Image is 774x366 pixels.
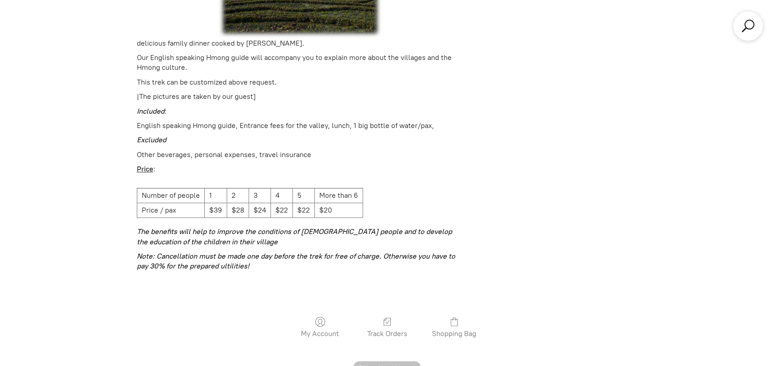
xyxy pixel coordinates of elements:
[249,188,271,203] td: 3
[204,188,227,203] td: 1
[137,150,464,160] p: Other beverages, personal expenses, travel insurance
[296,316,343,338] a: My Account
[249,203,271,217] td: $24
[137,203,204,217] td: Price / pax
[204,203,227,217] td: $39
[137,252,455,270] em: ote: Cancellation must be made one day before the trek for free of charge. Otherwise you have to ...
[314,203,363,217] td: $20
[137,227,452,246] strong: The benefits will help to improve the conditions of [DEMOGRAPHIC_DATA] people and to develop the ...
[740,18,756,34] a: Search products
[137,107,165,115] em: Included
[137,92,464,102] p: |The pictures are taken by our guest]
[137,38,464,48] p: delicious family dinner cooked by [PERSON_NAME].
[137,136,166,144] em: Excluded
[271,203,292,217] td: $22
[363,316,412,338] a: Track Orders
[137,106,464,116] p: :
[137,188,204,203] td: Number of people
[137,165,153,173] u: Price
[292,188,314,203] td: 5
[137,252,142,260] strong: N
[314,188,363,203] td: More than 6
[227,188,249,203] td: 2
[227,203,249,217] td: $28
[292,203,314,217] td: $22
[137,53,464,73] p: Our English speaking Hmong guide will accompany you to explain more about the villages and the Hm...
[427,316,481,338] a: Shopping Bag
[271,188,292,203] td: 4
[137,164,464,174] p: :
[137,121,464,131] p: English speaking Hmong guide, Entrance fees for the valley, lunch, 1 big bottle of water/pax,
[137,77,464,87] p: This trek can be customized above request.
